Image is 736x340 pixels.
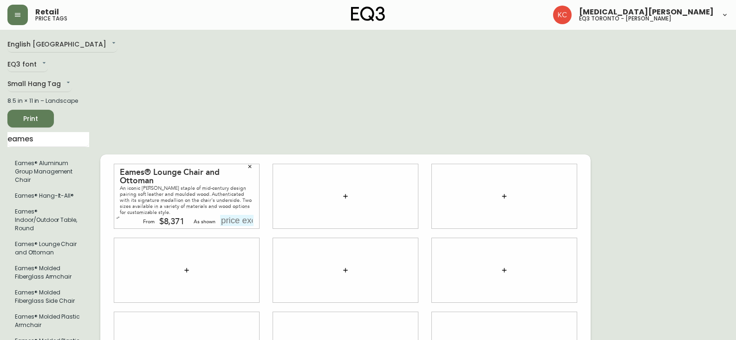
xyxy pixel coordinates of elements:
[351,7,385,21] img: logo
[35,8,59,16] span: Retail
[35,16,67,21] h5: price tags
[7,110,54,127] button: Print
[553,6,572,24] img: 6487344ffbf0e7f3b216948508909409
[220,215,254,226] input: price excluding $
[7,188,89,204] li: Small Hang Tag
[7,285,89,309] li: Small Hang Tag
[579,16,671,21] h5: eq3 toronto - [PERSON_NAME]
[579,8,714,16] span: [MEDICAL_DATA][PERSON_NAME]
[7,37,117,53] div: English [GEOGRAPHIC_DATA]
[194,218,215,226] div: As shown
[15,113,46,125] span: Print
[143,218,155,226] div: From
[7,309,89,333] li: Small Hang Tag
[159,218,185,226] div: $8,371
[7,77,72,92] div: Small Hang Tag
[120,185,254,215] div: An iconic [PERSON_NAME] staple of mid-century design pairing soft leather and moulded wood. Authe...
[120,168,254,185] div: Eames® Lounge Chair and Ottoman
[7,132,89,147] input: Search
[7,236,89,260] li: Small Hang Tag
[7,155,89,188] li: Small Hang Tag
[7,204,89,236] li: Small Hang Tag
[7,57,48,73] div: EQ3 font
[7,260,89,285] li: Small Hang Tag
[7,97,89,105] div: 8.5 in × 11 in – Landscape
